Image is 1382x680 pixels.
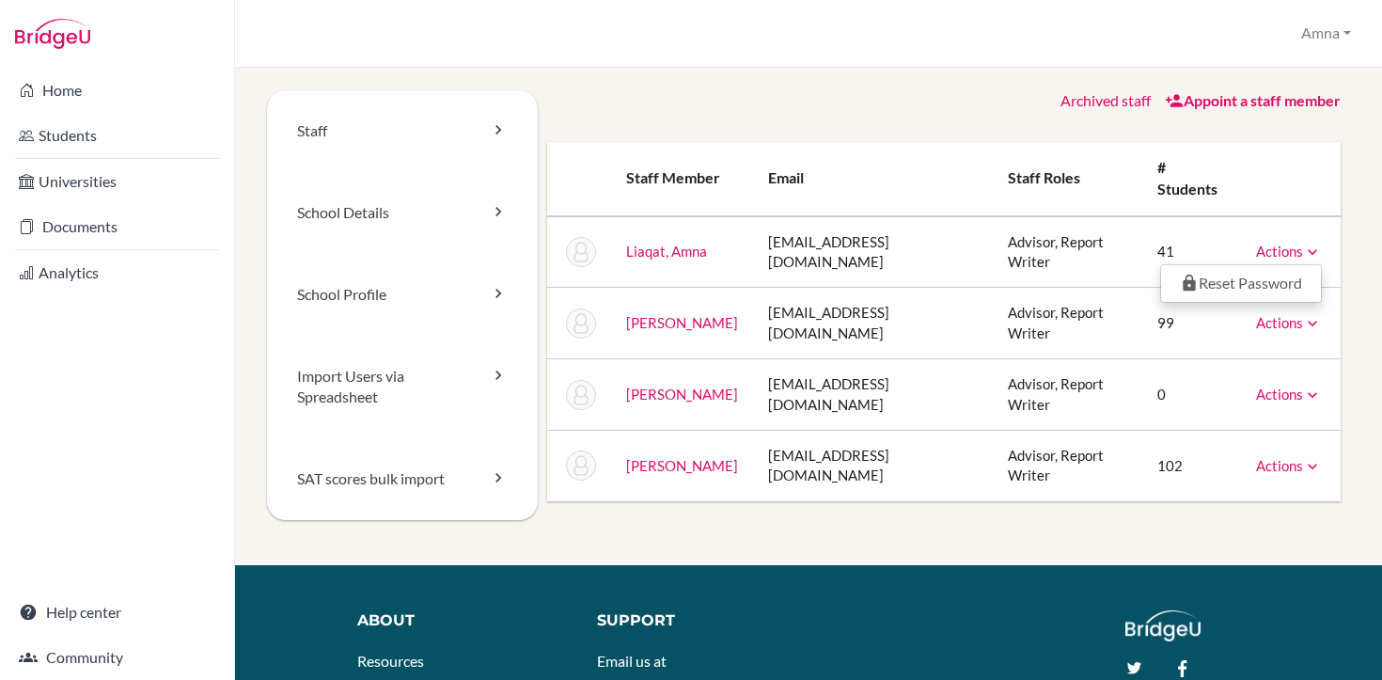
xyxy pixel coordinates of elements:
td: [EMAIL_ADDRESS][DOMAIN_NAME] [753,359,993,431]
div: About [357,610,569,632]
a: Universities [4,163,230,200]
a: Actions [1256,457,1322,474]
a: Community [4,639,230,676]
a: Actions [1256,243,1322,260]
img: logo_white@2x-f4f0deed5e89b7ecb1c2cc34c3e3d731f90f0f143d5ea2071677605dd97b5244.png [1125,610,1201,641]
a: Actions [1256,314,1322,331]
button: Amna [1293,16,1359,51]
a: School Details [267,172,538,254]
img: Peter Toscano [566,380,596,410]
td: 99 [1142,288,1241,359]
a: Archived staff [1060,91,1151,109]
img: Rabia Sarwar [566,308,596,339]
td: Advisor, Report Writer [993,431,1142,501]
a: Home [4,71,230,109]
a: Reset Password [1161,270,1321,297]
a: SAT scores bulk import [267,438,538,520]
a: Import Users via Spreadsheet [267,336,538,439]
td: Advisor, Report Writer [993,216,1142,288]
a: Appoint a staff member [1165,91,1341,109]
td: [EMAIL_ADDRESS][DOMAIN_NAME] [753,216,993,288]
a: [PERSON_NAME] [626,314,738,331]
td: 0 [1142,359,1241,431]
td: Advisor, Report Writer [993,359,1142,431]
td: 41 [1142,216,1241,288]
ul: Actions [1160,264,1322,303]
a: Liaqat, Amna [626,243,707,260]
a: Students [4,117,230,154]
a: Analytics [4,254,230,292]
td: [EMAIL_ADDRESS][DOMAIN_NAME] [753,431,993,501]
img: Bridge-U [15,19,90,49]
a: Staff [267,90,538,172]
a: [PERSON_NAME] [626,386,738,403]
a: Resources [357,652,424,670]
td: [EMAIL_ADDRESS][DOMAIN_NAME] [753,288,993,359]
th: Email [753,142,993,216]
a: Help center [4,593,230,631]
td: 102 [1142,431,1241,501]
div: Support [597,610,794,632]
td: Advisor, Report Writer [993,288,1142,359]
th: Staff roles [993,142,1142,216]
a: Documents [4,208,230,245]
img: Amna Liaqat [566,237,596,267]
th: # students [1142,142,1241,216]
img: Andrew Zienchuk [566,451,596,481]
th: Staff member [611,142,753,216]
a: School Profile [267,254,538,336]
a: [PERSON_NAME] [626,457,738,474]
a: Actions [1256,386,1322,403]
